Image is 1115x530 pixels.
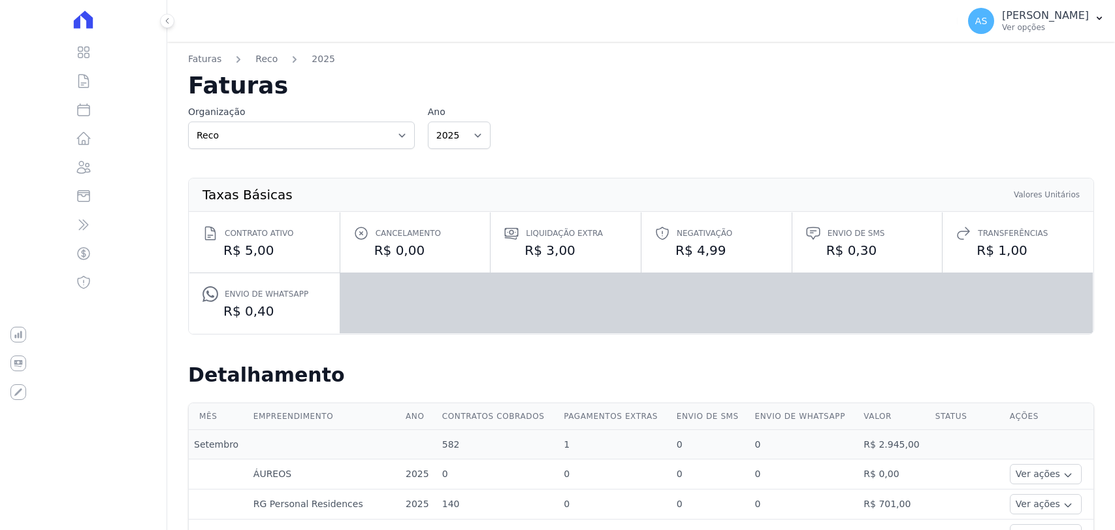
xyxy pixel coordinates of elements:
[437,430,558,459] td: 582
[671,459,750,489] td: 0
[750,489,859,520] td: 0
[750,403,859,430] th: Envio de Whatsapp
[677,227,732,240] span: Negativação
[858,459,929,489] td: R$ 0,00
[188,363,1094,387] h2: Detalhamento
[558,489,671,520] td: 0
[202,189,293,201] th: Taxas Básicas
[504,241,628,259] dd: R$ 3,00
[828,227,885,240] span: Envio de SMS
[930,403,1005,430] th: Status
[248,489,400,520] td: RG Personal Residences
[858,430,929,459] td: R$ 2.945,00
[188,105,415,119] label: Organização
[225,288,308,301] span: Envio de Whatsapp
[558,403,671,430] th: Pagamentos extras
[558,459,671,489] td: 0
[188,52,1094,74] nav: Breadcrumb
[750,430,859,459] td: 0
[671,430,750,459] td: 0
[202,241,327,259] dd: R$ 5,00
[558,430,671,459] td: 1
[255,52,278,66] a: Reco
[1010,464,1082,484] button: Ver ações
[400,459,437,489] td: 2025
[654,241,779,259] dd: R$ 4,99
[1010,494,1082,514] button: Ver ações
[202,302,327,320] dd: R$ 0,40
[225,227,293,240] span: Contrato ativo
[248,459,400,489] td: ÁUREOS
[858,403,929,430] th: Valor
[437,459,558,489] td: 0
[248,403,400,430] th: Empreendimento
[750,459,859,489] td: 0
[671,489,750,520] td: 0
[1005,403,1093,430] th: Ações
[188,52,221,66] a: Faturas
[437,489,558,520] td: 140
[671,403,750,430] th: Envio de SMS
[526,227,603,240] span: Liquidação extra
[437,403,558,430] th: Contratos cobrados
[958,3,1115,39] button: AS [PERSON_NAME] Ver opções
[400,403,437,430] th: Ano
[189,430,248,459] td: Setembro
[956,241,1080,259] dd: R$ 1,00
[1002,22,1089,33] p: Ver opções
[400,489,437,520] td: 2025
[975,16,987,25] span: AS
[428,105,491,119] label: Ano
[189,403,248,430] th: Mês
[805,241,929,259] dd: R$ 0,30
[978,227,1048,240] span: Transferências
[1013,189,1080,201] th: Valores Unitários
[188,74,1094,97] h2: Faturas
[858,489,929,520] td: R$ 701,00
[312,52,335,66] a: 2025
[353,241,477,259] dd: R$ 0,00
[376,227,441,240] span: Cancelamento
[1002,9,1089,22] p: [PERSON_NAME]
